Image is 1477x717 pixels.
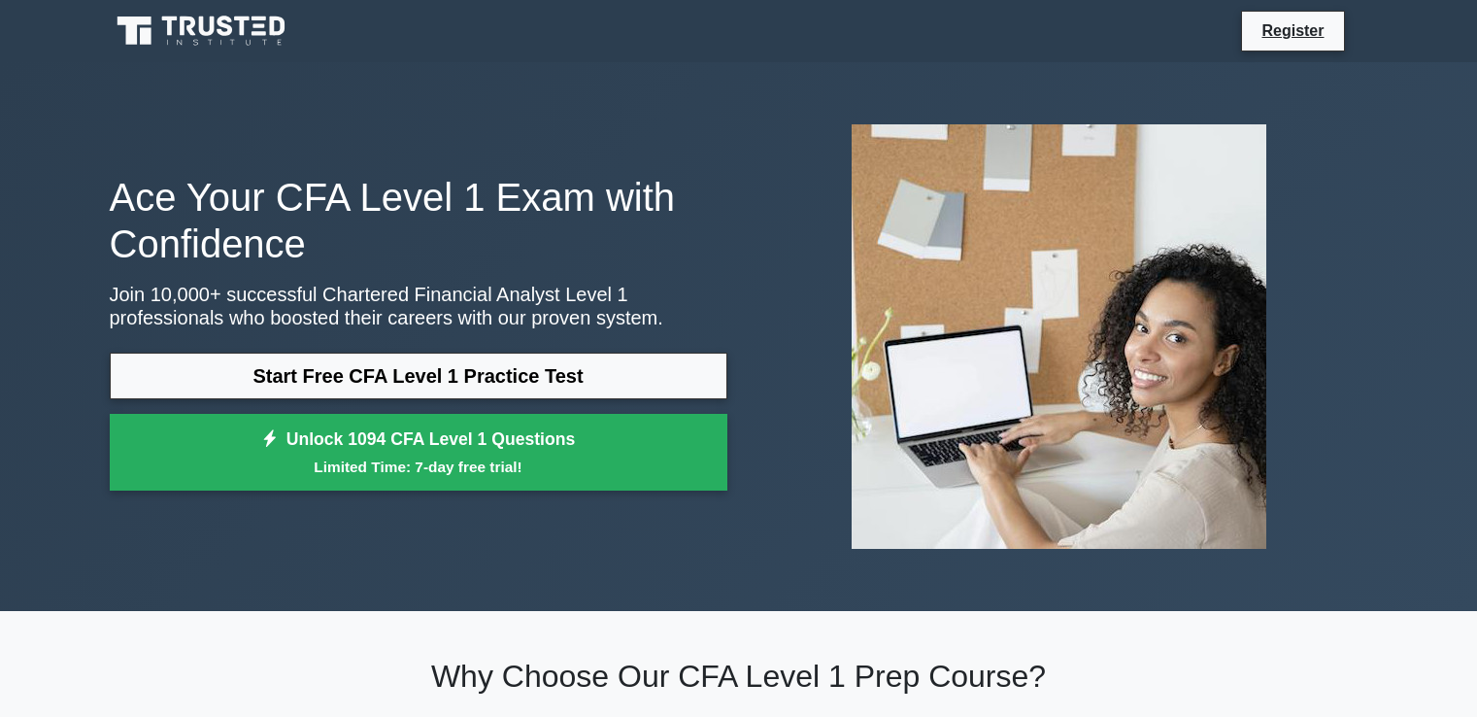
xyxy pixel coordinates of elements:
a: Register [1250,18,1335,43]
a: Unlock 1094 CFA Level 1 QuestionsLimited Time: 7-day free trial! [110,414,727,492]
a: Start Free CFA Level 1 Practice Test [110,353,727,399]
h2: Why Choose Our CFA Level 1 Prep Course? [110,658,1368,695]
h1: Ace Your CFA Level 1 Exam with Confidence [110,174,727,267]
p: Join 10,000+ successful Chartered Financial Analyst Level 1 professionals who boosted their caree... [110,283,727,329]
small: Limited Time: 7-day free trial! [134,456,703,478]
